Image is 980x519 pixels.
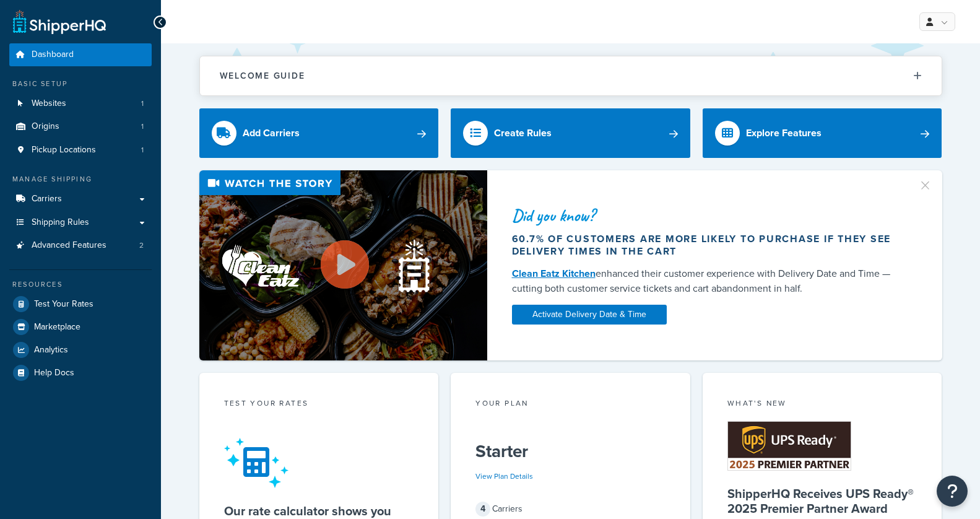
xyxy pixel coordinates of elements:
[34,322,80,333] span: Marketplace
[727,486,917,516] h5: ShipperHQ Receives UPS Ready® 2025 Premier Partner Award
[32,50,74,60] span: Dashboard
[32,240,106,251] span: Advanced Features
[9,293,152,315] a: Test Your Rates
[9,92,152,115] a: Websites1
[141,121,144,132] span: 1
[9,43,152,66] a: Dashboard
[9,174,152,185] div: Manage Shipping
[9,279,152,290] div: Resources
[9,316,152,338] a: Marketplace
[9,339,152,361] a: Analytics
[512,266,903,296] div: enhanced their customer experience with Delivery Date and Time — cutting both customer service ti...
[200,56,942,95] button: Welcome Guide
[475,398,666,412] div: Your Plan
[32,145,96,155] span: Pickup Locations
[512,266,596,281] a: Clean Eatz Kitchen
[9,139,152,162] li: Pickup Locations
[9,362,152,384] a: Help Docs
[199,170,487,360] img: Video thumbnail
[494,124,552,142] div: Create Rules
[475,500,666,518] div: Carriers
[727,398,917,412] div: What's New
[32,194,62,204] span: Carriers
[32,121,59,132] span: Origins
[34,368,74,378] span: Help Docs
[220,71,305,81] h2: Welcome Guide
[9,234,152,257] a: Advanced Features2
[199,108,439,158] a: Add Carriers
[141,145,144,155] span: 1
[32,217,89,228] span: Shipping Rules
[746,124,822,142] div: Explore Features
[9,211,152,234] a: Shipping Rules
[34,345,68,355] span: Analytics
[9,79,152,89] div: Basic Setup
[9,139,152,162] a: Pickup Locations1
[475,442,666,461] h5: Starter
[937,476,968,507] button: Open Resource Center
[9,115,152,138] a: Origins1
[224,398,414,412] div: Test your rates
[475,502,490,517] span: 4
[475,471,533,482] a: View Plan Details
[512,305,667,325] a: Activate Delivery Date & Time
[34,299,93,310] span: Test Your Rates
[451,108,690,158] a: Create Rules
[9,188,152,211] a: Carriers
[139,240,144,251] span: 2
[243,124,300,142] div: Add Carriers
[141,98,144,109] span: 1
[9,115,152,138] li: Origins
[512,207,903,224] div: Did you know?
[9,234,152,257] li: Advanced Features
[32,98,66,109] span: Websites
[512,233,903,258] div: 60.7% of customers are more likely to purchase if they see delivery times in the cart
[9,92,152,115] li: Websites
[703,108,942,158] a: Explore Features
